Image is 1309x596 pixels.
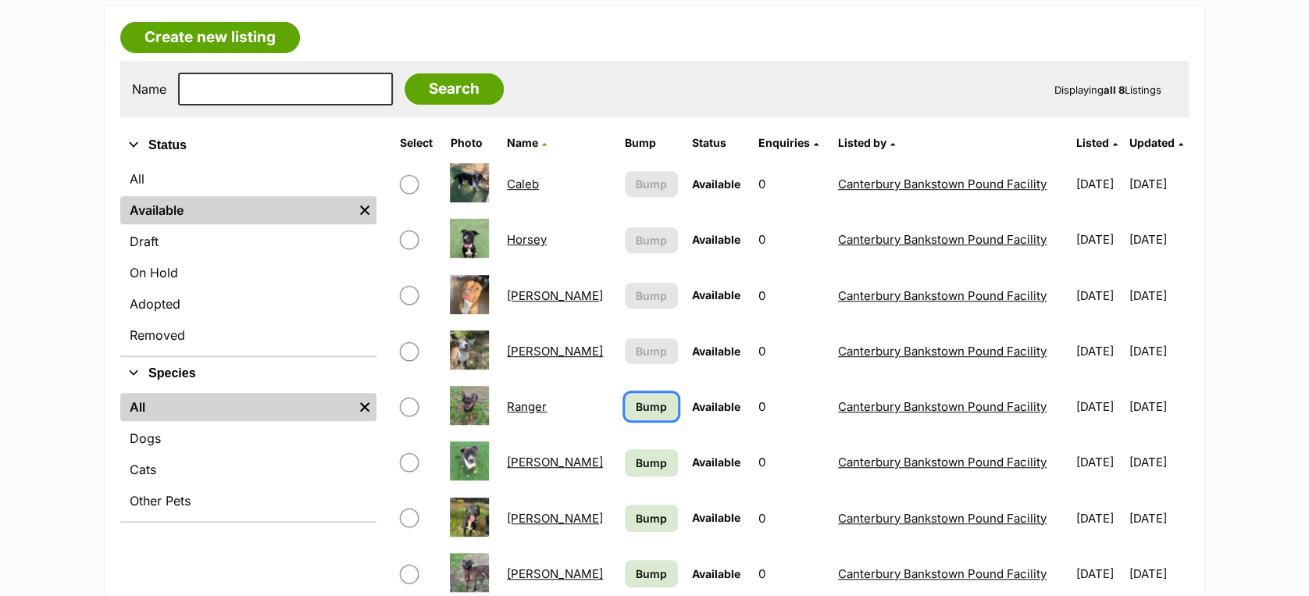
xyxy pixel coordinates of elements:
a: Canterbury Bankstown Pound Facility [838,344,1047,359]
a: Bump [625,449,678,476]
div: Status [120,162,376,355]
a: Canterbury Bankstown Pound Facility [838,399,1047,414]
a: Updated [1129,136,1183,149]
button: Bump [625,338,678,364]
td: 0 [752,435,830,489]
button: Bump [625,227,678,253]
td: [DATE] [1129,380,1187,434]
span: Listed by [838,136,886,149]
span: Bump [636,287,667,304]
a: On Hold [120,259,376,287]
a: Canterbury Bankstown Pound Facility [838,177,1047,191]
span: Bump [636,510,667,526]
a: Canterbury Bankstown Pound Facility [838,232,1047,247]
th: Status [686,130,751,155]
button: Status [120,135,376,155]
a: [PERSON_NAME] [507,344,603,359]
td: [DATE] [1129,212,1187,266]
a: Dogs [120,424,376,452]
td: [DATE] [1129,491,1187,545]
a: Create new listing [120,22,300,53]
label: Name [132,82,166,96]
span: Available [692,177,740,191]
td: [DATE] [1129,324,1187,378]
span: Available [692,400,740,413]
a: Adopted [120,290,376,318]
span: Available [692,288,740,302]
button: Bump [625,283,678,309]
td: [DATE] [1070,212,1128,266]
td: [DATE] [1129,157,1187,211]
td: [DATE] [1129,435,1187,489]
a: Available [120,196,353,224]
span: Bump [636,566,667,582]
a: Name [507,136,547,149]
a: Bump [625,560,678,587]
span: Listed [1076,136,1109,149]
td: [DATE] [1070,380,1128,434]
span: Name [507,136,538,149]
span: translation missing: en.admin.listings.index.attributes.enquiries [758,136,810,149]
a: [PERSON_NAME] [507,288,603,303]
span: Displaying Listings [1054,84,1161,96]
td: [DATE] [1129,269,1187,323]
td: [DATE] [1070,269,1128,323]
a: Other Pets [120,487,376,515]
td: 0 [752,157,830,211]
td: [DATE] [1070,491,1128,545]
a: Draft [120,227,376,255]
a: Canterbury Bankstown Pound Facility [838,455,1047,469]
a: Canterbury Bankstown Pound Facility [838,288,1047,303]
a: Canterbury Bankstown Pound Facility [838,511,1047,526]
a: Listed [1076,136,1118,149]
span: Bump [636,343,667,359]
a: Bump [625,505,678,532]
span: Bump [636,176,667,192]
td: 0 [752,212,830,266]
td: [DATE] [1070,435,1128,489]
a: Ranger [507,399,547,414]
span: Available [692,511,740,524]
a: Caleb [507,177,539,191]
span: Updated [1129,136,1175,149]
a: All [120,165,376,193]
a: Listed by [838,136,895,149]
span: Available [692,344,740,358]
span: Bump [636,455,667,471]
button: Bump [625,171,678,197]
a: Canterbury Bankstown Pound Facility [838,566,1047,581]
a: All [120,393,353,421]
td: 0 [752,380,830,434]
span: Bump [636,398,667,415]
span: Available [692,455,740,469]
strong: all 8 [1104,84,1125,96]
span: Available [692,567,740,580]
a: [PERSON_NAME] [507,566,603,581]
a: [PERSON_NAME] [507,455,603,469]
td: [DATE] [1070,324,1128,378]
a: Remove filter [353,196,376,224]
a: Horsey [507,232,547,247]
a: [PERSON_NAME] [507,511,603,526]
input: Search [405,73,504,105]
a: Removed [120,321,376,349]
button: Species [120,363,376,384]
a: Remove filter [353,393,376,421]
th: Select [394,130,442,155]
td: 0 [752,269,830,323]
a: Enquiries [758,136,819,149]
td: 0 [752,324,830,378]
td: [DATE] [1070,157,1128,211]
a: Cats [120,455,376,484]
span: Available [692,233,740,246]
a: Bump [625,393,678,420]
td: 0 [752,491,830,545]
th: Bump [619,130,684,155]
div: Species [120,390,376,521]
span: Bump [636,232,667,248]
th: Photo [444,130,499,155]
